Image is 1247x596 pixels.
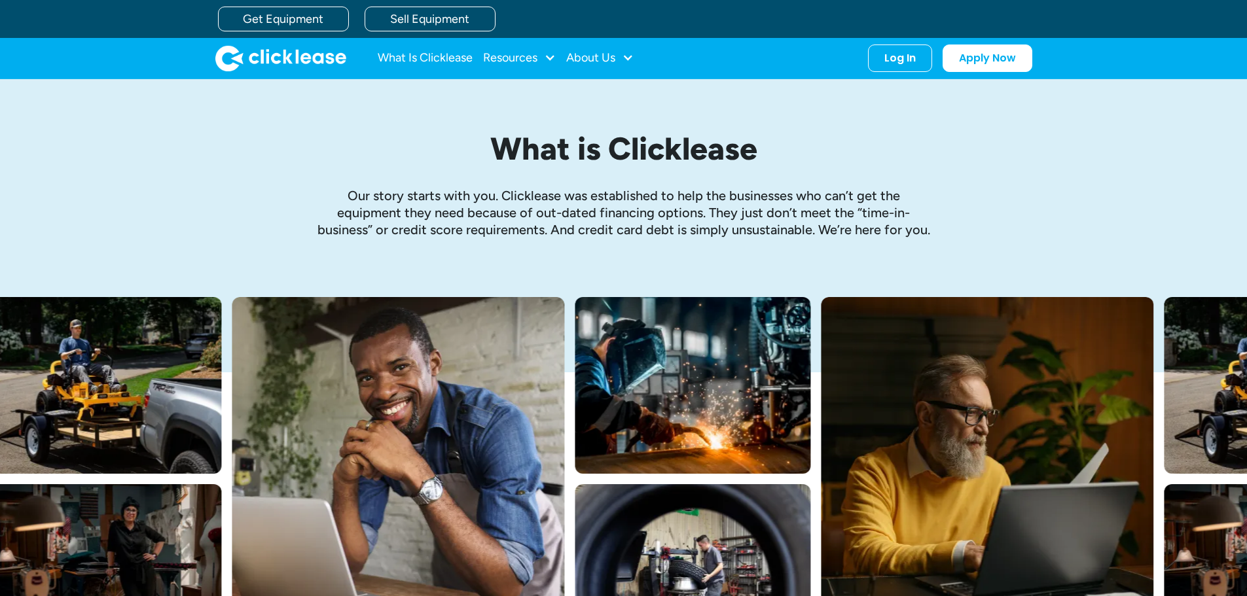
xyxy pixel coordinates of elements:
[316,131,931,166] h1: What is Clicklease
[215,45,346,71] img: Clicklease logo
[566,45,634,71] div: About Us
[884,52,916,65] div: Log In
[215,45,346,71] a: home
[575,297,810,474] img: A welder in a large mask working on a large pipe
[378,45,473,71] a: What Is Clicklease
[365,7,496,31] a: Sell Equipment
[943,44,1032,72] a: Apply Now
[483,45,556,71] div: Resources
[218,7,349,31] a: Get Equipment
[316,187,931,238] p: Our story starts with you. Clicklease was established to help the businesses who can’t get the eq...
